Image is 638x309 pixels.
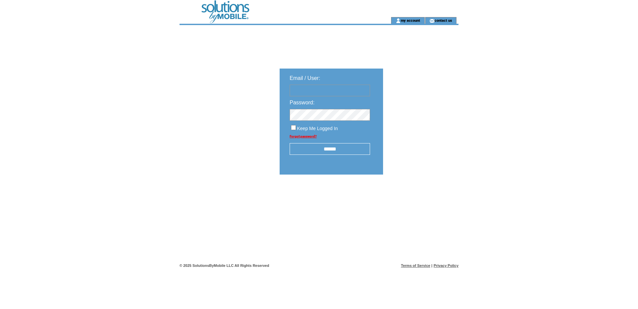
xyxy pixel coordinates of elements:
a: Privacy Policy [433,264,458,268]
span: Password: [290,100,315,105]
img: account_icon.gif;jsessionid=ED2C9B160851E75F972FF614464CF11D [396,18,401,23]
span: Keep Me Logged In [297,126,338,131]
a: Forgot password? [290,134,317,138]
span: Email / User: [290,75,320,81]
a: contact us [434,18,452,22]
a: my account [401,18,420,22]
span: | [431,264,432,268]
img: transparent.png;jsessionid=ED2C9B160851E75F972FF614464CF11D [402,191,436,200]
img: contact_us_icon.gif;jsessionid=ED2C9B160851E75F972FF614464CF11D [429,18,434,23]
span: © 2025 SolutionsByMobile LLC All Rights Reserved [180,264,269,268]
a: Terms of Service [401,264,430,268]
